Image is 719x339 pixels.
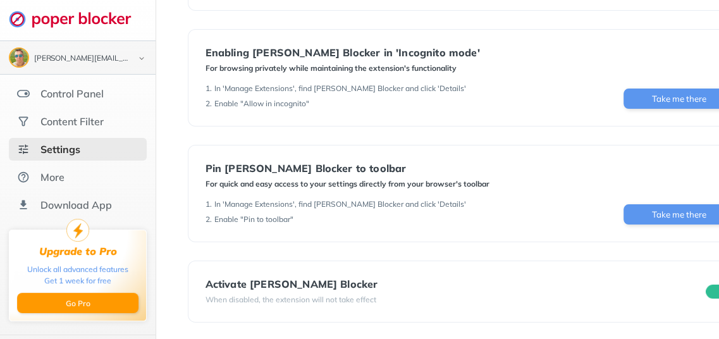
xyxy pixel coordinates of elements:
div: Enabling [PERSON_NAME] Blocker in 'Incognito mode' [206,47,480,58]
div: Enable "Pin to toolbar" [214,214,293,225]
div: In 'Manage Extensions', find [PERSON_NAME] Blocker and click 'Details' [214,83,466,94]
img: chevron-bottom-black.svg [134,52,149,65]
div: Activate [PERSON_NAME] Blocker [206,278,378,290]
div: 1 . [206,199,212,209]
div: Enable "Allow in incognito" [214,99,309,109]
div: For quick and easy access to your settings directly from your browser's toolbar [206,179,489,189]
img: features.svg [17,87,30,100]
div: 2 . [206,99,212,109]
img: logo-webpage.svg [9,10,145,28]
div: In 'Manage Extensions', find [PERSON_NAME] Blocker and click 'Details' [214,199,466,209]
img: social.svg [17,115,30,128]
div: More [40,171,65,183]
div: Settings [40,143,80,156]
div: Control Panel [40,87,104,100]
div: For browsing privately while maintaining the extension's functionality [206,63,480,73]
div: 1 . [206,83,212,94]
img: upgrade-to-pro.svg [66,219,89,242]
div: Download App [40,199,112,211]
img: about.svg [17,171,30,183]
div: Get 1 week for free [44,275,111,287]
img: download-app.svg [17,199,30,211]
div: mike.krumwiede@gmail.com [34,54,128,63]
div: When disabled, the extension will not take effect [206,295,378,305]
button: Go Pro [17,293,138,313]
div: Upgrade to Pro [39,245,117,257]
img: settings-selected.svg [17,143,30,156]
img: ACg8ocK4TsGPnlKiUw-2LdbP7RR0kxg10qLn8yZluhnlOwxlpo1mgny6pw=s96-c [10,49,28,66]
div: Pin [PERSON_NAME] Blocker to toolbar [206,163,489,174]
div: Unlock all advanced features [27,264,128,275]
div: 2 . [206,214,212,225]
div: Content Filter [40,115,104,128]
